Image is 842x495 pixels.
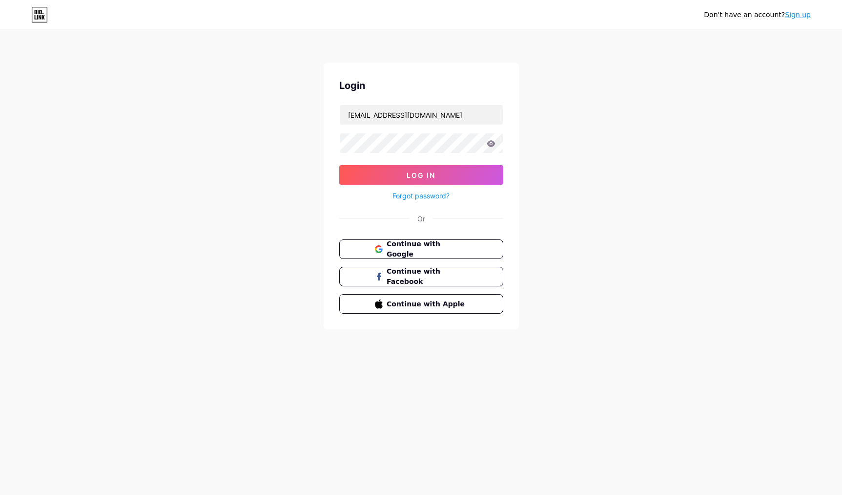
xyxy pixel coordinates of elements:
[339,78,503,93] div: Login
[387,266,467,287] span: Continue with Facebook
[704,10,811,20] div: Don't have an account?
[339,267,503,286] button: Continue with Facebook
[392,191,450,201] a: Forgot password?
[339,294,503,314] button: Continue with Apple
[387,239,467,259] span: Continue with Google
[407,171,435,179] span: Log In
[339,165,503,185] button: Log In
[785,11,811,19] a: Sign up
[340,105,503,125] input: Username
[417,214,425,224] div: Or
[387,299,467,309] span: Continue with Apple
[339,239,503,259] button: Continue with Google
